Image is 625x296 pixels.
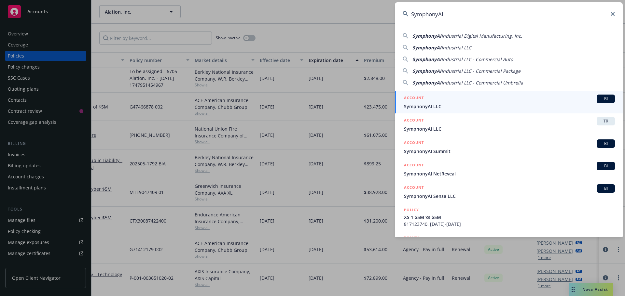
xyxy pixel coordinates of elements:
[441,33,522,39] span: Industrial Digital Manufacturing, Inc.
[395,136,623,158] a: ACCOUNTBISymphonyAI Summit
[395,2,623,26] input: Search...
[404,193,615,199] span: SymphonyAI Sensa LLC
[395,203,623,231] a: POLICYXS 1 $5M xs $5M817123740, [DATE]-[DATE]
[599,118,612,124] span: TR
[599,141,612,147] span: BI
[404,162,424,170] h5: ACCOUNT
[404,95,424,102] h5: ACCOUNT
[395,181,623,203] a: ACCOUNTBISymphonyAI Sensa LLC
[441,56,513,62] span: Industrial LLC - Commercial Auto
[404,103,615,110] span: SymphonyAI LLC
[412,68,441,74] span: SymphonyAI
[404,139,424,147] h5: ACCOUNT
[404,221,615,227] span: 817123740, [DATE]-[DATE]
[599,186,612,191] span: BI
[395,231,623,259] a: POLICY
[404,184,424,192] h5: ACCOUNT
[395,158,623,181] a: ACCOUNTBISymphonyAI NetReveal
[404,117,424,125] h5: ACCOUNT
[599,96,612,102] span: BI
[404,148,615,155] span: SymphonyAI Summit
[404,170,615,177] span: SymphonyAI NetReveal
[404,207,419,213] h5: POLICY
[404,125,615,132] span: SymphonyAI LLC
[404,214,615,221] span: XS 1 $5M xs $5M
[441,45,471,51] span: Industrial LLC
[412,80,441,86] span: SymphonyAI
[395,91,623,113] a: ACCOUNTBISymphonyAI LLC
[404,235,419,241] h5: POLICY
[441,68,521,74] span: Industrial LLC - Commercial Package
[412,33,441,39] span: SymphonyAI
[395,113,623,136] a: ACCOUNTTRSymphonyAI LLC
[412,45,441,51] span: SymphonyAI
[441,80,523,86] span: Industrial LLC - Commercial Umbrella
[599,163,612,169] span: BI
[412,56,441,62] span: SymphonyAI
